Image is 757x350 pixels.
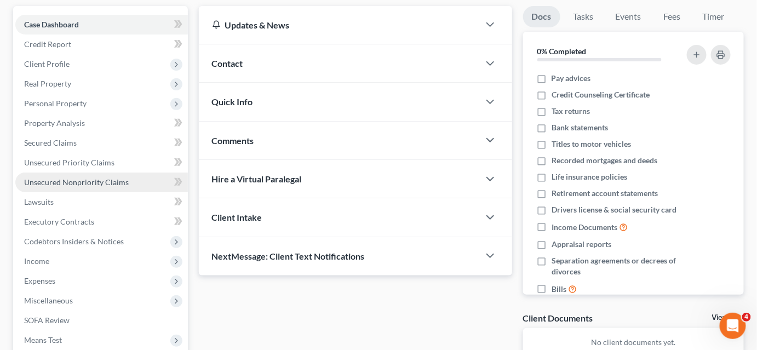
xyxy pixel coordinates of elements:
[24,296,73,305] span: Miscellaneous
[15,15,188,35] a: Case Dashboard
[24,197,54,206] span: Lawsuits
[552,188,658,199] span: Retirement account statements
[523,312,593,324] div: Client Documents
[15,113,188,133] a: Property Analysis
[24,20,79,29] span: Case Dashboard
[15,133,188,153] a: Secured Claims
[15,311,188,330] a: SOFA Review
[552,284,566,295] span: Bills
[212,135,254,146] span: Comments
[15,212,188,232] a: Executory Contracts
[15,153,188,173] a: Unsecured Priority Claims
[24,237,124,246] span: Codebtors Insiders & Notices
[552,73,591,84] span: Pay advices
[24,39,71,49] span: Credit Report
[532,337,735,348] p: No client documents yet.
[552,122,608,133] span: Bank statements
[24,158,114,167] span: Unsecured Priority Claims
[212,212,262,222] span: Client Intake
[552,155,657,166] span: Recorded mortgages and deeds
[15,192,188,212] a: Lawsuits
[694,6,733,27] a: Timer
[565,6,603,27] a: Tasks
[552,239,611,250] span: Appraisal reports
[607,6,650,27] a: Events
[712,314,739,322] a: View All
[552,255,679,277] span: Separation agreements or decrees of divorces
[24,315,70,325] span: SOFA Review
[24,217,94,226] span: Executory Contracts
[552,139,631,150] span: Titles to motor vehicles
[24,256,49,266] span: Income
[720,313,746,339] iframe: Intercom live chat
[552,89,650,100] span: Credit Counseling Certificate
[537,47,587,56] strong: 0% Completed
[212,251,365,261] span: NextMessage: Client Text Notifications
[24,118,85,128] span: Property Analysis
[24,138,77,147] span: Secured Claims
[212,174,302,184] span: Hire a Virtual Paralegal
[655,6,690,27] a: Fees
[552,204,676,215] span: Drivers license & social security card
[24,177,129,187] span: Unsecured Nonpriority Claims
[15,35,188,54] a: Credit Report
[552,171,627,182] span: Life insurance policies
[24,79,71,88] span: Real Property
[24,335,62,345] span: Means Test
[212,19,466,31] div: Updates & News
[552,222,617,233] span: Income Documents
[742,313,751,322] span: 4
[24,99,87,108] span: Personal Property
[212,58,243,68] span: Contact
[523,6,560,27] a: Docs
[24,276,55,285] span: Expenses
[212,96,253,107] span: Quick Info
[552,106,590,117] span: Tax returns
[24,59,70,68] span: Client Profile
[15,173,188,192] a: Unsecured Nonpriority Claims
